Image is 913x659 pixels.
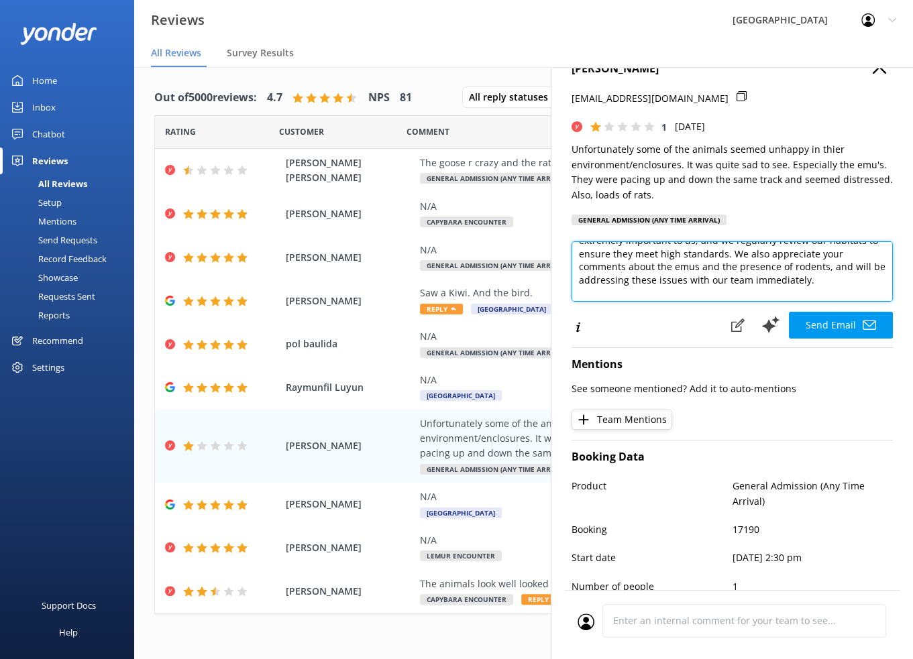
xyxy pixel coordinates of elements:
a: Setup [8,193,134,212]
div: All Reviews [8,174,87,193]
span: Lemur Encounter [420,550,502,561]
img: yonder-white-logo.png [20,23,97,45]
div: The animals look well looked after, all the staff are friendly and it a fair entry price [420,577,802,591]
p: 17190 [733,522,894,537]
span: All Reviews [151,46,201,60]
span: [PERSON_NAME] [286,438,413,453]
span: Reply [521,594,564,605]
div: General Admission (Any Time Arrival) [572,215,727,225]
p: Number of people [572,579,733,594]
p: [DATE] [675,119,705,134]
div: Record Feedback [8,249,107,268]
h3: Reviews [151,9,205,31]
a: Record Feedback [8,249,134,268]
p: [DATE] 2:30 pm [733,550,894,565]
p: 1 [733,579,894,594]
div: N/A [420,243,802,257]
div: Help [59,619,78,646]
a: Reports [8,306,134,324]
button: Team Mentions [572,410,672,430]
span: Date [165,125,196,138]
h4: 4.7 [267,89,282,107]
h4: 81 [400,89,412,107]
span: General Admission (Any Time Arrival) [420,464,575,475]
p: Product [572,479,733,509]
div: Unfortunately some of the animals seemed unhappy in thier environment/enclosures. It was quite sa... [420,416,802,461]
div: Requests Sent [8,287,95,306]
h4: NPS [368,89,390,107]
span: Reply [420,304,463,314]
div: Send Requests [8,231,97,249]
span: Capybara Encounter [420,594,513,605]
p: Booking [572,522,733,537]
h4: Booking Data [572,448,893,466]
a: Requests Sent [8,287,134,306]
a: Send Requests [8,231,134,249]
span: Capybara Encounter [420,217,513,227]
span: [GEOGRAPHIC_DATA] [420,507,502,518]
span: [PERSON_NAME] [286,294,413,308]
a: Mentions [8,212,134,231]
span: All reply statuses [469,90,556,105]
span: 1 [661,121,667,133]
div: Setup [8,193,62,212]
a: All Reviews [8,174,134,193]
div: Mentions [8,212,76,231]
span: [GEOGRAPHIC_DATA] [420,390,502,401]
span: Question [407,125,449,138]
p: Unfortunately some of the animals seemed unhappy in thier environment/enclosures. It was quite sa... [572,142,893,202]
button: Close [873,60,886,75]
div: The goose r crazy and the rats we saw [420,156,802,170]
div: Showcase [8,268,78,287]
span: Date [279,125,324,138]
span: General Admission (Any Time Arrival) [420,173,575,184]
img: user_profile.svg [578,613,594,630]
p: Start date [572,550,733,565]
span: [PERSON_NAME] [286,584,413,599]
p: [EMAIL_ADDRESS][DOMAIN_NAME] [572,91,729,106]
p: See someone mentioned? Add it to auto-mentions [572,381,893,396]
div: N/A [420,533,802,548]
span: [PERSON_NAME] [286,540,413,555]
div: N/A [420,373,802,387]
span: [GEOGRAPHIC_DATA] [471,304,553,314]
h4: Mentions [572,356,893,373]
p: General Admission (Any Time Arrival) [733,479,894,509]
div: Reviews [32,147,68,174]
span: Raymunfil Luyun [286,380,413,395]
span: [PERSON_NAME] [286,497,413,512]
div: N/A [420,199,802,214]
span: [PERSON_NAME] [PERSON_NAME] [286,156,413,186]
span: [PERSON_NAME] [286,206,413,221]
span: Survey Results [227,46,294,60]
button: Send Email [789,312,893,339]
textarea: Hi [PERSON_NAME], Thank you for taking the time to share your feedback. We’re truly sorry to hear... [572,241,893,302]
div: Settings [32,354,64,381]
div: Reports [8,306,70,324]
h4: [PERSON_NAME] [572,60,893,78]
span: General Admission (Any Time Arrival) [420,347,575,358]
div: N/A [420,329,802,344]
div: N/A [420,489,802,504]
span: [PERSON_NAME] [286,250,413,265]
span: pol baulida [286,337,413,351]
div: Inbox [32,94,56,121]
div: Home [32,67,57,94]
div: Chatbot [32,121,65,147]
span: General Admission (Any Time Arrival) [420,260,575,271]
div: Support Docs [42,592,96,619]
h4: Out of 5000 reviews: [154,89,257,107]
div: Saw a Kiwi. And the bird. [420,286,802,300]
div: Recommend [32,327,83,354]
a: Showcase [8,268,134,287]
